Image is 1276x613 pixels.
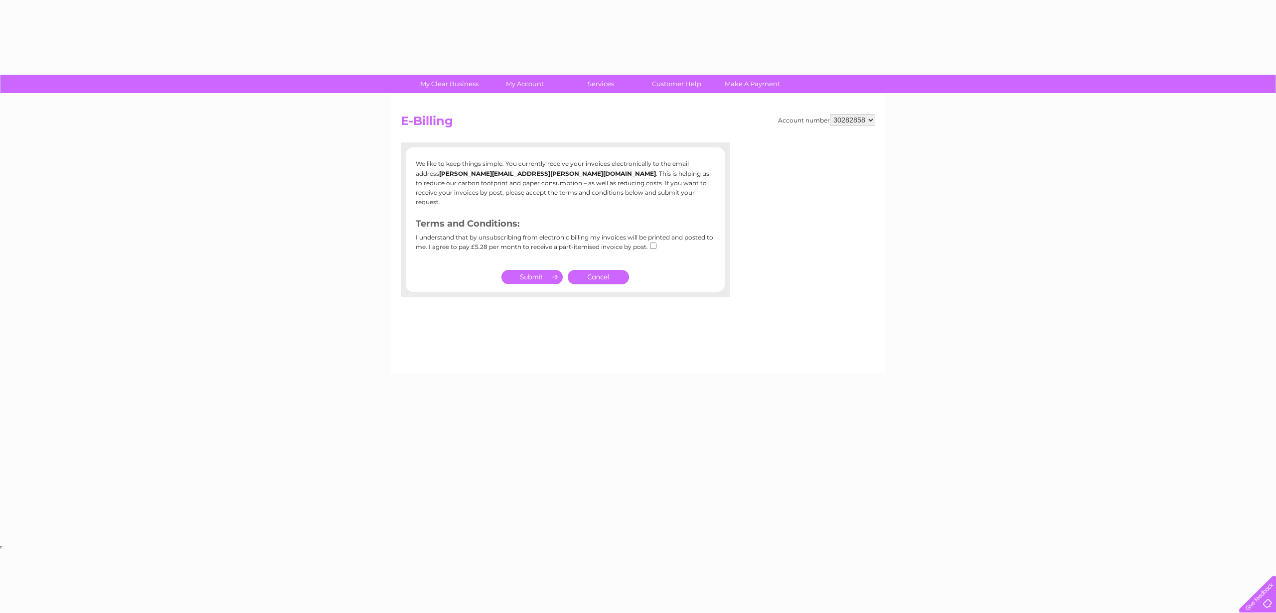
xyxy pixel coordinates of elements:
[778,114,875,126] div: Account number
[484,75,566,93] a: My Account
[439,170,656,177] b: [PERSON_NAME][EMAIL_ADDRESS][PERSON_NAME][DOMAIN_NAME]
[711,75,794,93] a: Make A Payment
[416,159,715,207] p: We like to keep things simple. You currently receive your invoices electronically to the email ad...
[560,75,642,93] a: Services
[416,234,715,257] div: I understand that by unsubscribing from electronic billing my invoices will be printed and posted...
[568,270,629,284] a: Cancel
[401,114,875,133] h2: E-Billing
[501,270,563,284] input: Submit
[416,217,715,234] h3: Terms and Conditions:
[636,75,718,93] a: Customer Help
[408,75,490,93] a: My Clear Business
